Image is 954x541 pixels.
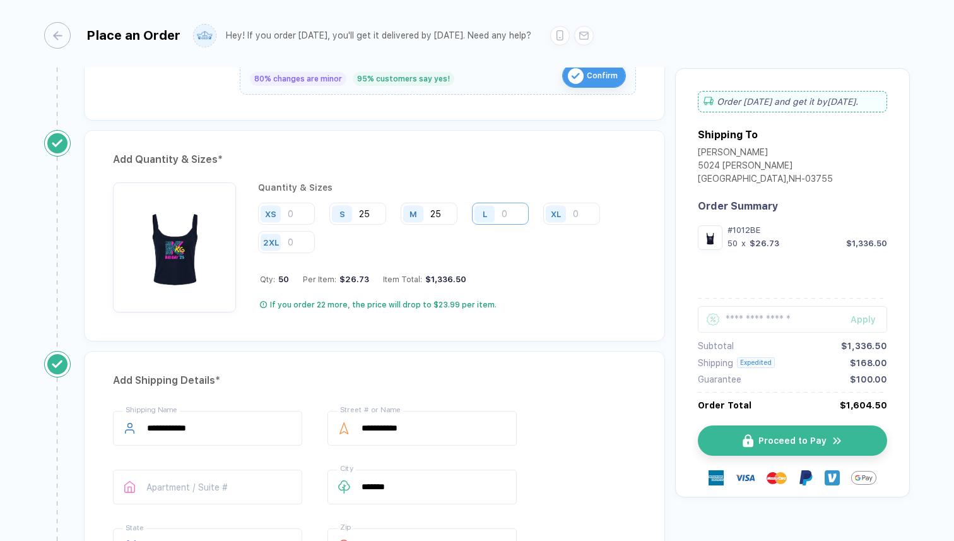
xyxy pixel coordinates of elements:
div: 80% changes are minor [250,72,346,86]
div: L [483,209,487,218]
div: Quantity & Sizes [258,182,636,193]
div: Apply [851,314,887,324]
img: master-card [767,468,787,488]
div: 5024 [PERSON_NAME] [698,160,833,174]
div: Guarantee [698,374,741,384]
div: XL [551,209,561,218]
div: $26.73 [750,239,779,248]
img: express [709,470,724,485]
div: Shipping [698,358,733,368]
div: $1,336.50 [841,341,887,351]
div: Per Item: [303,275,369,284]
img: 8ddb7af5-8ee5-4442-ab7d-4c887807679a_nt_front_1758688304158.jpg [119,189,230,299]
div: [PERSON_NAME] [698,147,833,160]
div: Place an Order [86,28,180,43]
img: Venmo [825,470,840,485]
div: Qty: [260,275,289,284]
button: iconProceed to Payicon [698,425,887,456]
button: Apply [835,306,887,333]
div: Shipping To [698,129,758,141]
div: M [409,209,417,218]
div: Hey! If you order [DATE], you'll get it delivered by [DATE]. Need any help? [226,30,531,41]
div: Order [DATE] and get it by [DATE] . [698,91,887,112]
span: Proceed to Pay [758,436,827,446]
div: Add Quantity & Sizes [113,150,636,170]
img: GPay [851,465,876,490]
span: Confirm [587,66,618,86]
div: 2XL [263,237,279,247]
div: Subtotal [698,341,734,351]
div: x [740,239,747,248]
div: $1,604.50 [840,400,887,410]
span: 50 [275,275,289,284]
div: S [339,209,345,218]
div: $1,336.50 [846,239,887,248]
div: Order Total [698,400,751,410]
div: $168.00 [850,358,887,368]
div: #1012BE [727,225,887,235]
div: $26.73 [336,275,369,284]
img: 8ddb7af5-8ee5-4442-ab7d-4c887807679a_nt_front_1758688304158.jpg [701,229,719,247]
div: [GEOGRAPHIC_DATA] , NH - 03755 [698,174,833,187]
div: 50 [727,239,738,248]
button: iconConfirm [562,64,626,88]
div: If you order 22 more, the price will drop to $23.99 per item. [270,300,497,310]
div: Expedited [737,357,775,368]
div: XS [265,209,276,218]
img: icon [832,435,843,447]
div: $100.00 [850,374,887,384]
img: user profile [194,25,216,47]
img: visa [735,468,755,488]
div: $1,336.50 [422,275,466,284]
div: Item Total: [383,275,466,284]
img: icon [743,434,753,448]
div: Add Shipping Details [113,371,636,391]
div: 95% customers say yes! [353,72,454,86]
div: Order Summary [698,200,887,212]
img: Paypal [798,470,813,485]
img: icon [568,68,584,84]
